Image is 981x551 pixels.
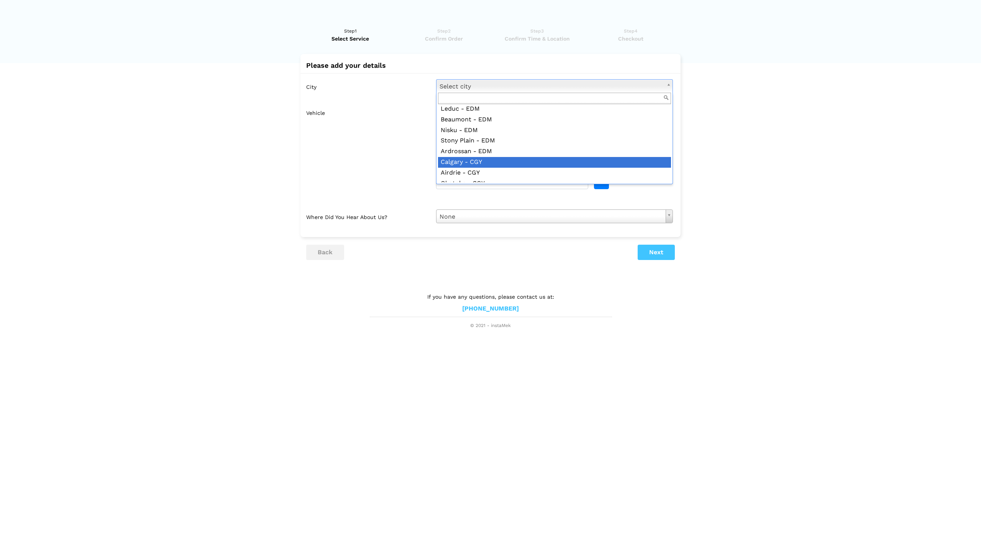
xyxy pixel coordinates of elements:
[438,168,671,178] div: Airdrie - CGY
[438,114,671,125] div: Beaumont - EDM
[438,104,671,114] div: Leduc - EDM
[438,125,671,136] div: Nisku - EDM
[438,157,671,168] div: Calgary - CGY
[438,146,671,157] div: Ardrossan - EDM
[438,136,671,146] div: Stony Plain - EDM
[438,178,671,189] div: Okotoks - CGY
